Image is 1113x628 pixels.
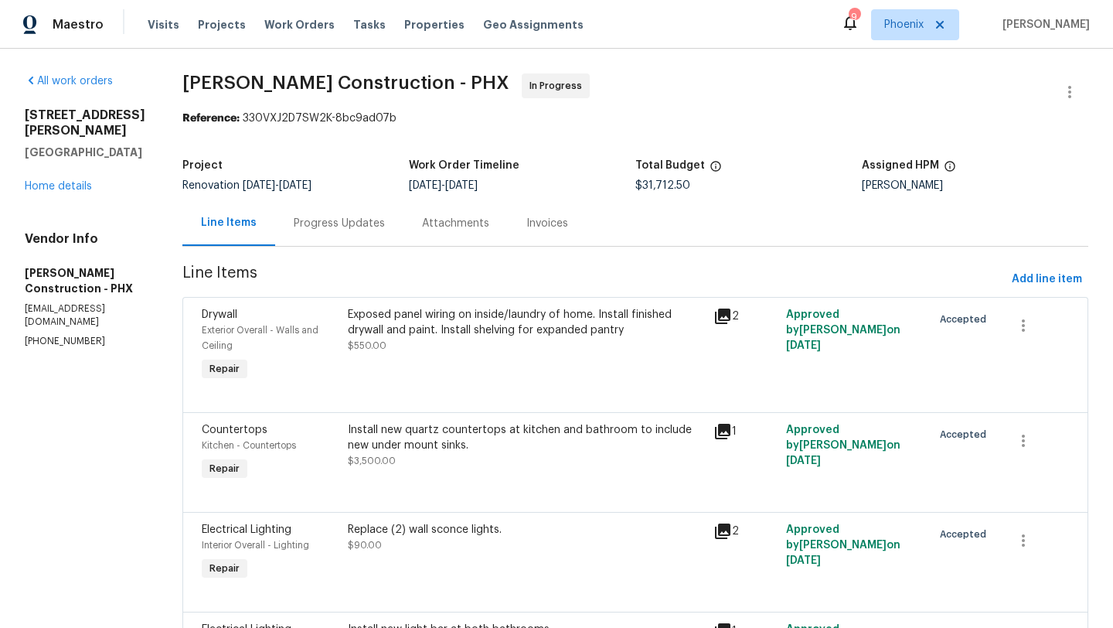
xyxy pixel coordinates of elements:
span: Accepted [940,312,992,327]
span: [DATE] [786,555,821,566]
span: Add line item [1012,270,1082,289]
span: [DATE] [243,180,275,191]
span: - [243,180,311,191]
span: Maestro [53,17,104,32]
span: [DATE] [445,180,478,191]
span: [PERSON_NAME] Construction - PHX [182,73,509,92]
span: Geo Assignments [483,17,584,32]
span: Repair [203,561,246,576]
a: Home details [25,181,92,192]
div: Exposed panel wiring on inside/laundry of home. Install finished drywall and paint. Install shelv... [348,307,704,338]
span: Line Items [182,265,1006,294]
span: Approved by [PERSON_NAME] on [786,309,900,351]
span: Kitchen - Countertops [202,441,296,450]
h5: Work Order Timeline [409,160,519,171]
span: Visits [148,17,179,32]
span: $90.00 [348,541,382,550]
span: Repair [203,361,246,377]
h2: [STREET_ADDRESS][PERSON_NAME] [25,108,145,138]
p: [PHONE_NUMBER] [25,335,145,348]
span: Accepted [940,427,992,442]
span: The hpm assigned to this work order. [944,160,956,180]
div: Install new quartz countertops at kitchen and bathroom to include new under mount sinks. [348,422,704,453]
span: Approved by [PERSON_NAME] on [786,524,900,566]
div: 2 [713,522,777,541]
span: - [409,180,478,191]
span: Electrical Lighting [202,524,291,535]
span: Drywall [202,309,237,320]
span: Phoenix [884,17,924,32]
b: Reference: [182,113,240,124]
div: Line Items [201,215,257,230]
span: Work Orders [264,17,335,32]
p: [EMAIL_ADDRESS][DOMAIN_NAME] [25,302,145,329]
span: Tasks [353,19,386,30]
span: Projects [198,17,246,32]
span: Properties [404,17,465,32]
h5: Total Budget [635,160,705,171]
a: All work orders [25,76,113,87]
div: Replace (2) wall sconce lights. [348,522,704,538]
h5: [PERSON_NAME] Construction - PHX [25,265,145,296]
span: Countertops [202,425,267,435]
span: Renovation [182,180,311,191]
span: [DATE] [786,340,821,351]
span: Exterior Overall - Walls and Ceiling [202,326,318,350]
span: [PERSON_NAME] [996,17,1090,32]
span: Approved by [PERSON_NAME] on [786,425,900,466]
span: [DATE] [409,180,441,191]
span: [DATE] [279,180,311,191]
div: 1 [713,422,777,441]
span: Accepted [940,527,992,542]
span: $31,712.50 [635,180,690,191]
div: 330VXJ2D7SW2K-8bc9ad07b [182,111,1088,126]
div: 9 [849,9,859,25]
div: Progress Updates [294,216,385,231]
span: $3,500.00 [348,456,396,466]
span: $550.00 [348,341,386,350]
div: Attachments [422,216,489,231]
h5: [GEOGRAPHIC_DATA] [25,145,145,160]
div: Invoices [526,216,568,231]
div: [PERSON_NAME] [862,180,1088,191]
button: Add line item [1006,265,1088,294]
span: Interior Overall - Lighting [202,541,309,550]
h4: Vendor Info [25,231,145,247]
h5: Project [182,160,223,171]
span: [DATE] [786,456,821,466]
span: Repair [203,461,246,476]
span: The total cost of line items that have been proposed by Opendoor. This sum includes line items th... [710,160,722,180]
span: In Progress [529,78,588,94]
div: 2 [713,307,777,326]
h5: Assigned HPM [862,160,939,171]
